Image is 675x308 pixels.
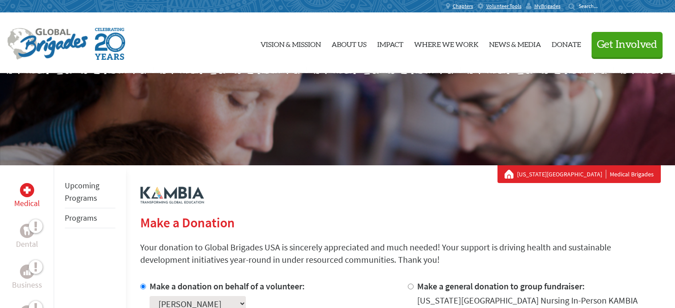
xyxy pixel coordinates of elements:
div: Business [20,265,34,279]
a: About Us [332,20,367,66]
a: DentalDental [16,224,38,250]
li: Upcoming Programs [65,176,115,208]
p: Medical [14,197,40,210]
div: Medical Brigades [505,170,654,179]
a: Impact [377,20,403,66]
span: Volunteer Tools [486,3,521,10]
a: Upcoming Programs [65,180,99,203]
label: Make a general donation to group fundraiser: [417,281,585,292]
li: Programs [65,208,115,228]
a: Programs [65,213,97,223]
button: Get Involved [592,32,663,57]
img: Medical [24,187,31,194]
label: Make a donation on behalf of a volunteer: [150,281,305,292]
img: Global Brigades Celebrating 20 Years [95,28,125,60]
img: logo-kambia.png [140,187,204,204]
p: Business [12,279,42,291]
p: Dental [16,238,38,250]
span: MyBrigades [534,3,561,10]
p: Your donation to Global Brigades USA is sincerely appreciated and much needed! Your support is dr... [140,241,661,266]
img: Business [24,268,31,275]
a: Donate [552,20,581,66]
input: Search... [579,3,604,9]
img: Global Brigades Logo [7,28,88,60]
a: Where We Work [414,20,478,66]
div: Dental [20,224,34,238]
a: News & Media [489,20,541,66]
a: [US_STATE][GEOGRAPHIC_DATA] [517,170,606,179]
div: Medical [20,183,34,197]
a: BusinessBusiness [12,265,42,291]
img: Dental [24,226,31,235]
h2: Make a Donation [140,214,661,230]
a: Vision & Mission [261,20,321,66]
a: MedicalMedical [14,183,40,210]
span: Get Involved [597,39,657,50]
span: Chapters [453,3,473,10]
